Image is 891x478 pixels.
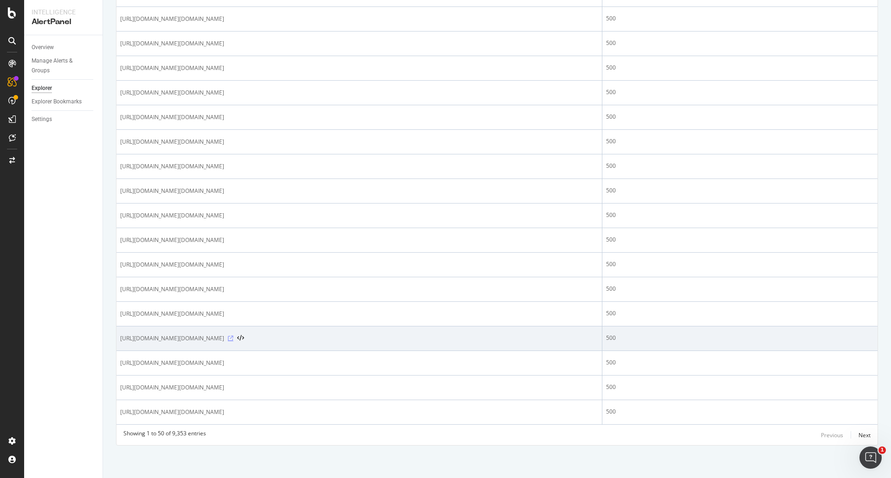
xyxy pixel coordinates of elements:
span: [URL][DOMAIN_NAME][DOMAIN_NAME] [120,285,224,294]
span: [URL][DOMAIN_NAME][DOMAIN_NAME] [120,88,224,97]
a: Visit Online Page [228,336,233,341]
span: [URL][DOMAIN_NAME][DOMAIN_NAME] [120,408,224,417]
div: 500 [606,358,874,367]
iframe: Intercom live chat [859,446,882,469]
a: Explorer Bookmarks [32,97,96,107]
div: Next [859,431,871,439]
div: 500 [606,39,874,47]
a: Overview [32,43,96,52]
span: [URL][DOMAIN_NAME][DOMAIN_NAME] [120,64,224,73]
span: 1 [878,446,886,454]
span: [URL][DOMAIN_NAME][DOMAIN_NAME] [120,383,224,392]
span: [URL][DOMAIN_NAME][DOMAIN_NAME] [120,260,224,269]
span: [URL][DOMAIN_NAME][DOMAIN_NAME] [120,211,224,220]
div: 500 [606,137,874,146]
span: [URL][DOMAIN_NAME][DOMAIN_NAME] [120,162,224,171]
span: [URL][DOMAIN_NAME][DOMAIN_NAME] [120,309,224,319]
a: Manage Alerts & Groups [32,56,96,76]
a: Explorer [32,83,96,93]
button: Previous [821,429,843,440]
span: [URL][DOMAIN_NAME][DOMAIN_NAME] [120,137,224,147]
span: [URL][DOMAIN_NAME][DOMAIN_NAME] [120,334,224,343]
span: [URL][DOMAIN_NAME][DOMAIN_NAME] [120,236,224,245]
a: Settings [32,115,96,124]
div: 500 [606,236,874,244]
div: Intelligence [32,7,95,17]
div: 500 [606,88,874,96]
div: 500 [606,186,874,195]
div: Manage Alerts & Groups [32,56,87,76]
div: 500 [606,334,874,342]
div: 500 [606,285,874,293]
div: 500 [606,162,874,170]
button: Next [859,429,871,440]
div: 500 [606,408,874,416]
div: Explorer [32,83,52,93]
div: 500 [606,260,874,268]
span: [URL][DOMAIN_NAME][DOMAIN_NAME] [120,186,224,196]
span: [URL][DOMAIN_NAME][DOMAIN_NAME] [120,113,224,122]
div: 500 [606,211,874,219]
div: 500 [606,113,874,121]
div: 500 [606,64,874,72]
div: Previous [821,431,843,439]
span: [URL][DOMAIN_NAME][DOMAIN_NAME] [120,358,224,368]
div: Overview [32,43,54,52]
div: 500 [606,383,874,391]
span: [URL][DOMAIN_NAME][DOMAIN_NAME] [120,14,224,24]
div: Settings [32,115,52,124]
div: Explorer Bookmarks [32,97,82,107]
div: 500 [606,309,874,318]
div: AlertPanel [32,17,95,27]
div: 500 [606,14,874,23]
button: View HTML Source [237,335,244,342]
div: Showing 1 to 50 of 9,353 entries [123,429,206,440]
span: [URL][DOMAIN_NAME][DOMAIN_NAME] [120,39,224,48]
